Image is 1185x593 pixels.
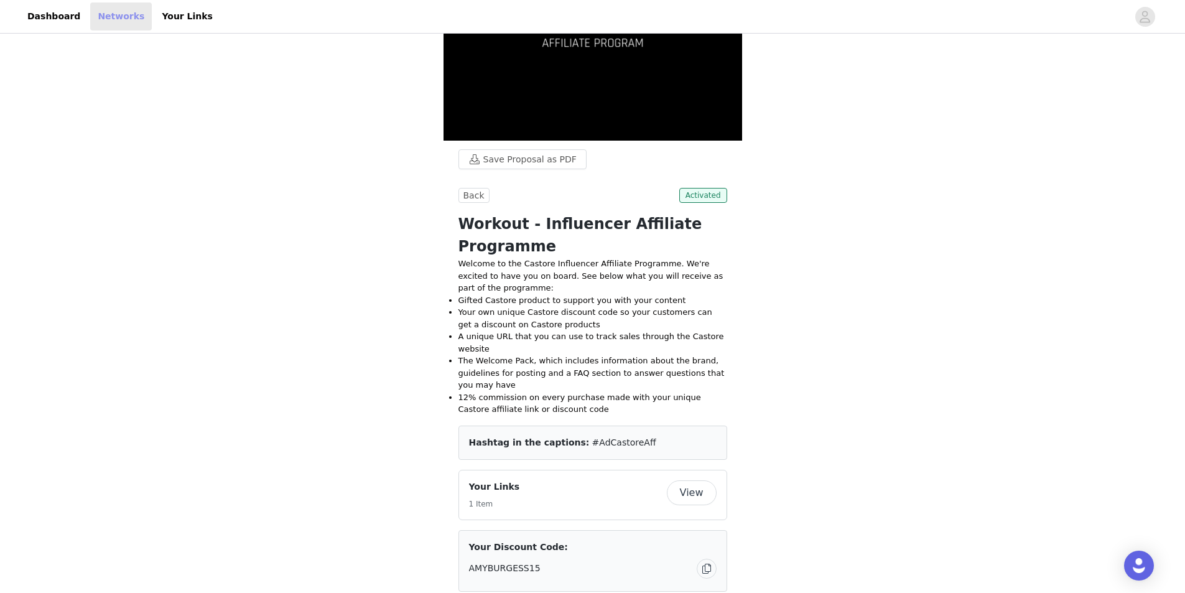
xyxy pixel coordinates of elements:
h4: Your Links [469,480,520,493]
div: Open Intercom Messenger [1124,551,1154,581]
li: A unique URL that you can use to track sales through the Castore website [458,330,727,355]
a: Dashboard [20,2,88,30]
span: Hashtag in the captions: [469,437,590,447]
h1: Workout - Influencer Affiliate Programme [458,213,727,258]
li: Your own unique Castore discount code so your customers can get a discount on Castore products [458,306,727,330]
p: Welcome to the Castore Influencer Affiliate Programme. We're excited to have you on board. See be... [458,258,727,294]
button: View [667,480,717,505]
li: The Welcome Pack, which includes information about the brand, guidelines for posting and a FAQ se... [458,355,727,391]
a: Networks [90,2,152,30]
span: Activated [679,188,727,203]
span: Your Discount Code: [469,541,568,554]
span: AMYBURGESS15 [469,562,541,575]
button: Back [458,188,490,203]
a: Your Links [154,2,220,30]
li: 12% commission on every purchase made with your unique Castore affiliate link or discount code [458,391,727,416]
h5: 1 Item [469,498,520,510]
div: avatar [1139,7,1151,27]
li: Gifted Castore product to support you with your content [458,294,727,307]
span: #AdCastoreAff [592,437,656,447]
button: Save Proposal as PDF [458,149,587,169]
